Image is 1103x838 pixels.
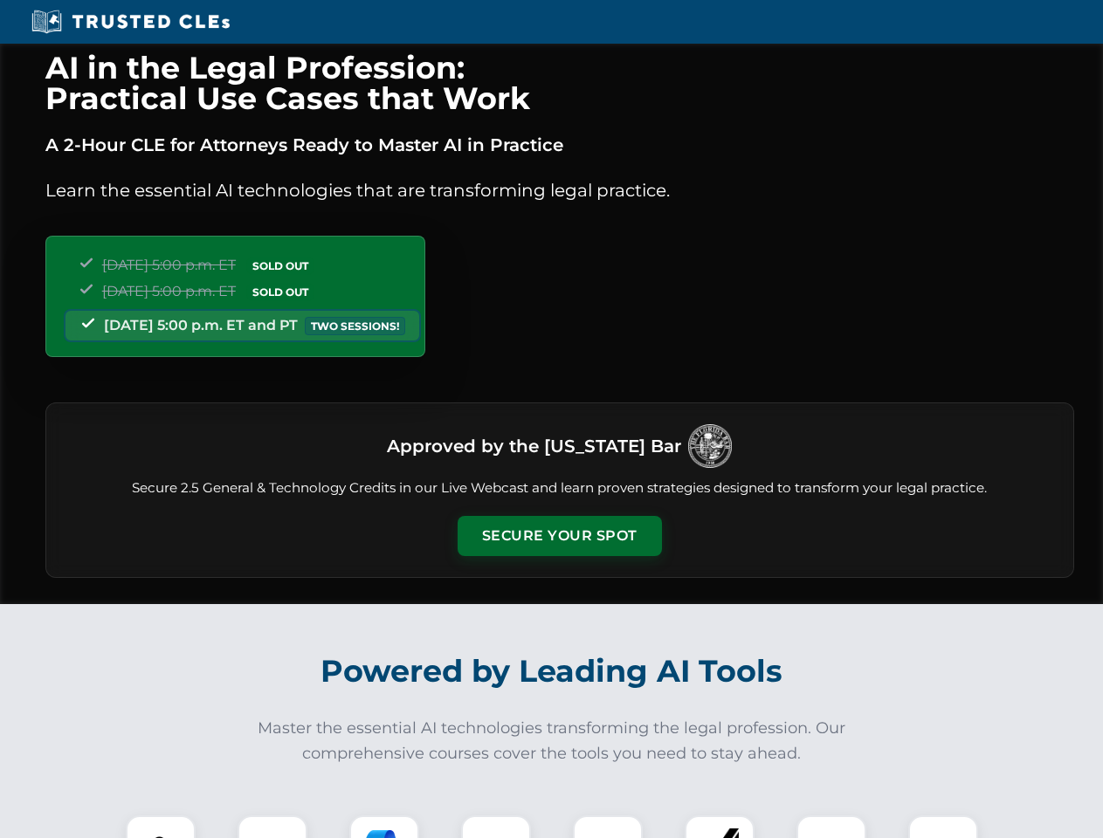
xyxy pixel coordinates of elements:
span: SOLD OUT [246,283,314,301]
h3: Approved by the [US_STATE] Bar [387,430,681,462]
h1: AI in the Legal Profession: Practical Use Cases that Work [45,52,1074,113]
p: Master the essential AI technologies transforming the legal profession. Our comprehensive courses... [246,716,858,766]
img: Logo [688,424,732,468]
span: [DATE] 5:00 p.m. ET [102,283,236,299]
span: SOLD OUT [246,257,314,275]
p: Secure 2.5 General & Technology Credits in our Live Webcast and learn proven strategies designed ... [67,478,1052,498]
p: Learn the essential AI technologies that are transforming legal practice. [45,176,1074,204]
p: A 2-Hour CLE for Attorneys Ready to Master AI in Practice [45,131,1074,159]
button: Secure Your Spot [458,516,662,556]
h2: Powered by Leading AI Tools [68,641,1036,702]
span: [DATE] 5:00 p.m. ET [102,257,236,273]
img: Trusted CLEs [26,9,235,35]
